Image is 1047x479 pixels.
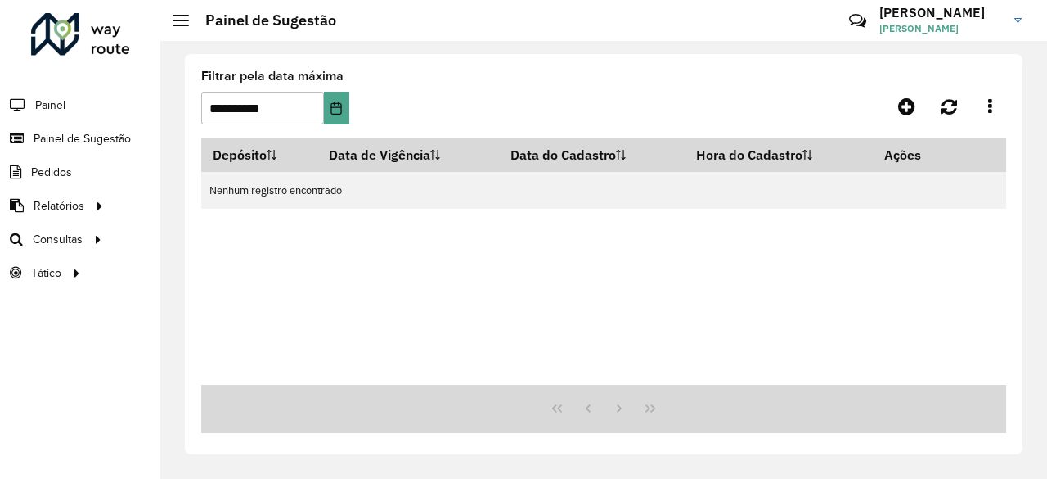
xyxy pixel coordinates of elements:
[31,264,61,282] span: Tático
[840,3,875,38] a: Contato Rápido
[873,138,971,172] th: Ações
[201,66,344,86] label: Filtrar pela data máxima
[35,97,65,114] span: Painel
[324,92,349,124] button: Choose Date
[201,138,318,172] th: Depósito
[189,11,336,29] h2: Painel de Sugestão
[34,130,131,147] span: Painel de Sugestão
[685,138,873,172] th: Hora do Cadastro
[33,231,83,248] span: Consultas
[31,164,72,181] span: Pedidos
[201,172,1006,209] td: Nenhum registro encontrado
[318,138,499,172] th: Data de Vigência
[879,21,1002,36] span: [PERSON_NAME]
[879,5,1002,20] h3: [PERSON_NAME]
[34,197,84,215] span: Relatórios
[499,138,685,172] th: Data do Cadastro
